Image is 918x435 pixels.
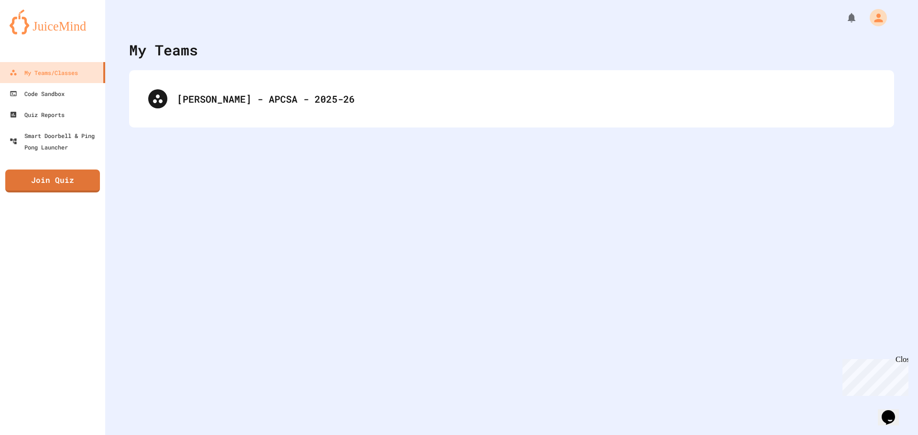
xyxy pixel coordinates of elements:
[839,355,908,396] iframe: chat widget
[10,10,96,34] img: logo-orange.svg
[10,130,101,153] div: Smart Doorbell & Ping Pong Launcher
[828,10,860,26] div: My Notifications
[4,4,66,61] div: Chat with us now!Close
[860,7,889,29] div: My Account
[129,39,198,61] div: My Teams
[139,80,885,118] div: [PERSON_NAME] - APCSA - 2025-26
[10,109,65,120] div: Quiz Reports
[10,67,78,78] div: My Teams/Classes
[10,88,65,99] div: Code Sandbox
[177,92,875,106] div: [PERSON_NAME] - APCSA - 2025-26
[5,170,100,192] a: Join Quiz
[878,397,908,425] iframe: chat widget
